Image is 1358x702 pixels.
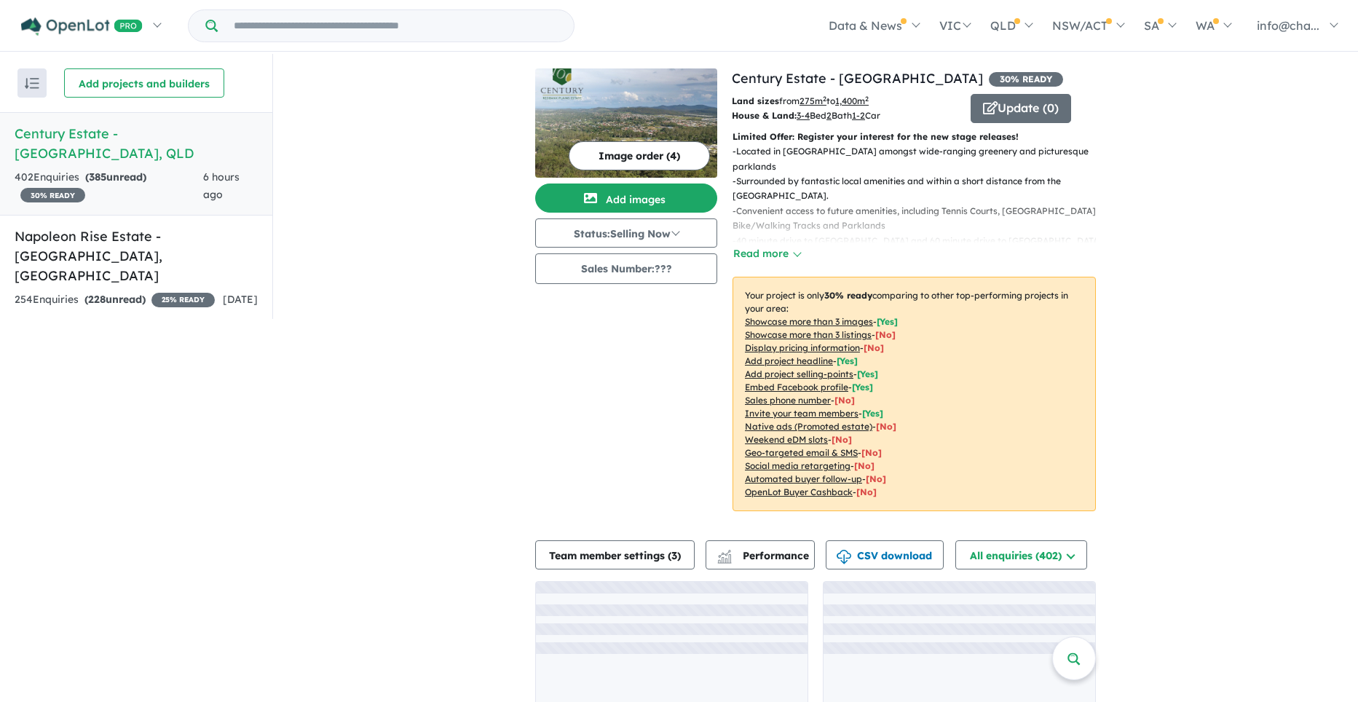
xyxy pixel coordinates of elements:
u: Social media retargeting [745,460,850,471]
span: [No] [856,486,877,497]
img: Century Estate - Redbank Plains [535,68,717,178]
button: Status:Selling Now [535,218,717,248]
span: [ Yes ] [857,368,878,379]
b: 30 % ready [824,290,872,301]
strong: ( unread) [84,293,146,306]
span: [No] [876,421,896,432]
u: Sales phone number [745,395,831,406]
p: Your project is only comparing to other top-performing projects in your area: - - - - - - - - - -... [733,277,1096,511]
div: 402 Enquir ies [15,169,203,204]
img: sort.svg [25,78,39,89]
h5: Century Estate - [GEOGRAPHIC_DATA] , QLD [15,124,258,163]
u: 2 [826,110,832,121]
u: Geo-targeted email & SMS [745,447,858,458]
span: to [826,95,869,106]
span: 25 % READY [151,293,215,307]
span: 228 [88,293,106,306]
a: Century Estate - [GEOGRAPHIC_DATA] [732,70,983,87]
p: - Convenient access to future amenities, including Tennis Courts, [GEOGRAPHIC_DATA], Bike/Walking... [733,204,1108,234]
u: 3-4 [797,110,810,121]
span: 30 % READY [20,188,85,202]
span: [No] [861,447,882,458]
span: info@cha... [1257,18,1319,33]
img: line-chart.svg [718,550,731,558]
p: from [732,94,960,109]
u: OpenLot Buyer Cashback [745,486,853,497]
strong: ( unread) [85,170,146,184]
u: 1-2 [852,110,865,121]
u: Invite your team members [745,408,858,419]
u: Showcase more than 3 listings [745,329,872,340]
u: Automated buyer follow-up [745,473,862,484]
img: download icon [837,550,851,564]
span: [No] [866,473,886,484]
button: Add projects and builders [64,68,224,98]
span: [No] [832,434,852,445]
button: Update (0) [971,94,1071,123]
button: Team member settings (3) [535,540,695,569]
button: All enquiries (402) [955,540,1087,569]
p: - Surrounded by fantastic local amenities and within a short distance from the [GEOGRAPHIC_DATA]. [733,174,1108,204]
button: Image order (4) [569,141,710,170]
u: Add project headline [745,355,833,366]
span: 385 [89,170,106,184]
span: [ Yes ] [862,408,883,419]
u: 275 m [800,95,826,106]
span: [No] [854,460,875,471]
img: bar-chart.svg [717,554,732,564]
button: Read more [733,245,801,262]
span: [ No ] [875,329,896,340]
div: 254 Enquir ies [15,291,215,309]
u: Embed Facebook profile [745,382,848,393]
u: 1,400 m [835,95,869,106]
b: Land sizes [732,95,779,106]
b: House & Land: [732,110,797,121]
button: Add images [535,184,717,213]
span: [ No ] [834,395,855,406]
h5: Napoleon Rise Estate - [GEOGRAPHIC_DATA] , [GEOGRAPHIC_DATA] [15,226,258,285]
span: [ No ] [864,342,884,353]
span: 6 hours ago [203,170,240,201]
u: Add project selling-points [745,368,853,379]
img: Openlot PRO Logo White [21,17,143,36]
span: [ Yes ] [877,316,898,327]
span: [ Yes ] [837,355,858,366]
input: Try estate name, suburb, builder or developer [221,10,571,42]
u: Showcase more than 3 images [745,316,873,327]
button: CSV download [826,540,944,569]
u: Native ads (Promoted estate) [745,421,872,432]
span: 30 % READY [989,72,1063,87]
span: [ Yes ] [852,382,873,393]
sup: 2 [865,95,869,103]
p: - Located in [GEOGRAPHIC_DATA] amongst wide-ranging greenery and picturesque parklands [733,144,1108,174]
u: Weekend eDM slots [745,434,828,445]
button: Sales Number:??? [535,253,717,284]
span: Performance [719,549,809,562]
span: [DATE] [223,293,258,306]
sup: 2 [823,95,826,103]
p: - 40 minute drive to [GEOGRAPHIC_DATA] and 60 minute drive to [GEOGRAPHIC_DATA] [733,234,1108,248]
u: Display pricing information [745,342,860,353]
p: Limited Offer: Register your interest for the new stage releases! [733,130,1096,144]
p: Bed Bath Car [732,109,960,123]
button: Performance [706,540,815,569]
span: 3 [671,549,677,562]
